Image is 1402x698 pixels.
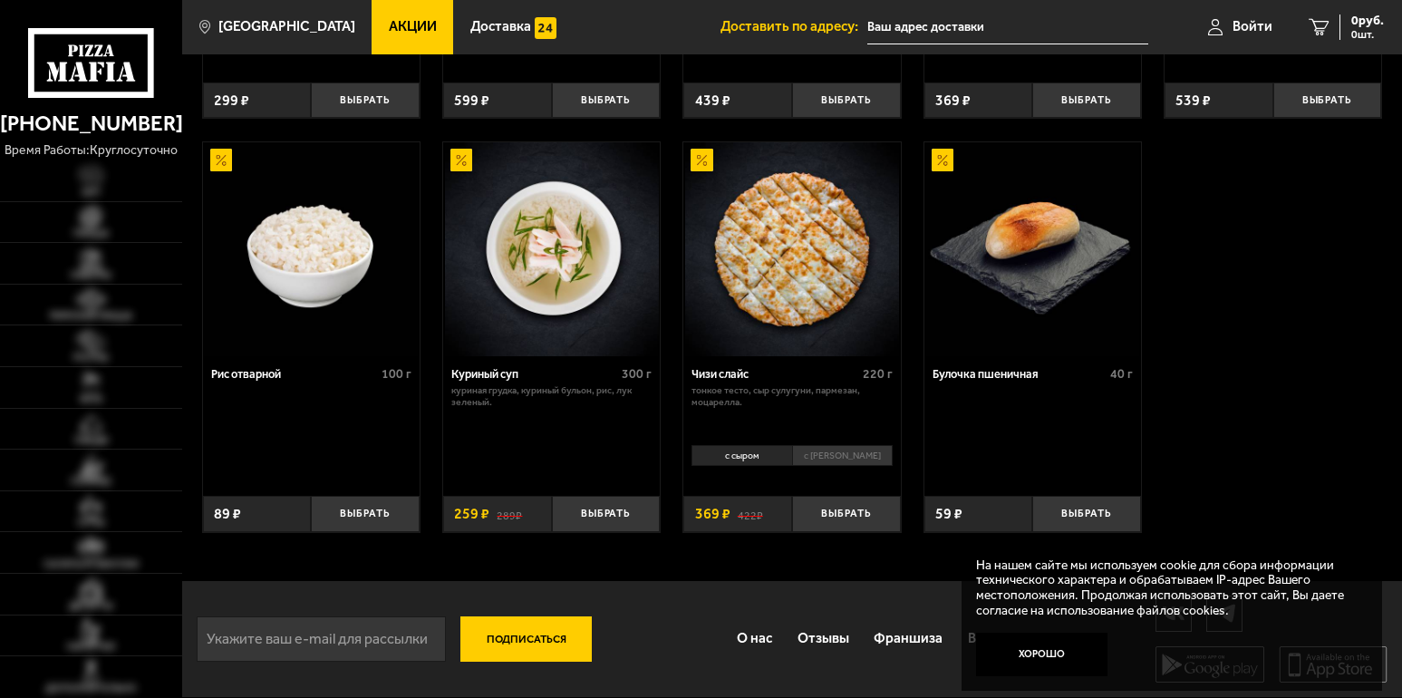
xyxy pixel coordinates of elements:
div: Булочка пшеничная [933,367,1106,381]
img: Чизи слайс [685,142,899,356]
button: Выбрать [311,82,420,118]
input: Ваш адрес доставки [867,11,1147,44]
img: Куриный суп [445,142,659,356]
span: [GEOGRAPHIC_DATA] [218,20,355,34]
span: Доставка [470,20,531,34]
li: с сыром [691,445,791,466]
span: 89 ₽ [214,507,241,521]
a: Отзывы [785,615,862,663]
s: 289 ₽ [497,507,522,521]
p: На нашем сайте мы используем cookie для сбора информации технического характера и обрабатываем IP... [976,558,1357,619]
li: с [PERSON_NAME] [792,445,893,466]
span: 369 ₽ [935,93,971,108]
a: О нас [724,615,785,663]
button: Хорошо [976,633,1107,676]
div: Чизи слайс [691,367,857,381]
button: Подписаться [460,616,592,662]
img: Булочка пшеничная [925,142,1139,356]
span: 59 ₽ [935,507,962,521]
a: АкционныйБулочка пшеничная [924,142,1141,356]
span: 0 шт. [1351,29,1384,40]
span: 40 г [1110,366,1133,382]
a: Франшиза [862,615,956,663]
span: Акции [389,20,437,34]
div: Рис отварной [211,367,377,381]
input: Укажите ваш e-mail для рассылки [197,616,446,662]
span: 299 ₽ [214,93,249,108]
a: АкционныйРис отварной [203,142,420,356]
span: 220 г [863,366,893,382]
button: Выбрать [1032,82,1141,118]
span: 100 г [382,366,411,382]
span: 369 ₽ [695,507,730,521]
p: тонкое тесто, сыр сулугуни, пармезан, моцарелла. [691,385,892,409]
div: Куриный суп [451,367,617,381]
s: 422 ₽ [738,507,763,521]
button: Выбрать [1273,82,1382,118]
button: Выбрать [552,496,661,531]
a: АкционныйКуриный суп [443,142,660,356]
a: Вакансии [955,615,1041,663]
span: 0 руб. [1351,15,1384,27]
span: 300 г [622,366,652,382]
button: Выбрать [792,496,901,531]
button: Выбрать [552,82,661,118]
img: Акционный [210,149,232,170]
button: Выбрать [311,496,420,531]
span: 599 ₽ [454,93,489,108]
span: Доставить по адресу: [720,20,867,34]
img: Рис отварной [204,142,418,356]
span: 259 ₽ [454,507,489,521]
img: Акционный [691,149,712,170]
img: Акционный [450,149,472,170]
span: Войти [1233,20,1272,34]
div: 0 [683,441,900,486]
span: 439 ₽ [695,93,730,108]
span: 539 ₽ [1175,93,1211,108]
button: Выбрать [1032,496,1141,531]
button: Выбрать [792,82,901,118]
img: 15daf4d41897b9f0e9f617042186c801.svg [535,17,556,39]
p: куриная грудка, куриный бульон, рис, лук зеленый. [451,385,652,409]
a: АкционныйЧизи слайс [683,142,900,356]
img: Акционный [932,149,953,170]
